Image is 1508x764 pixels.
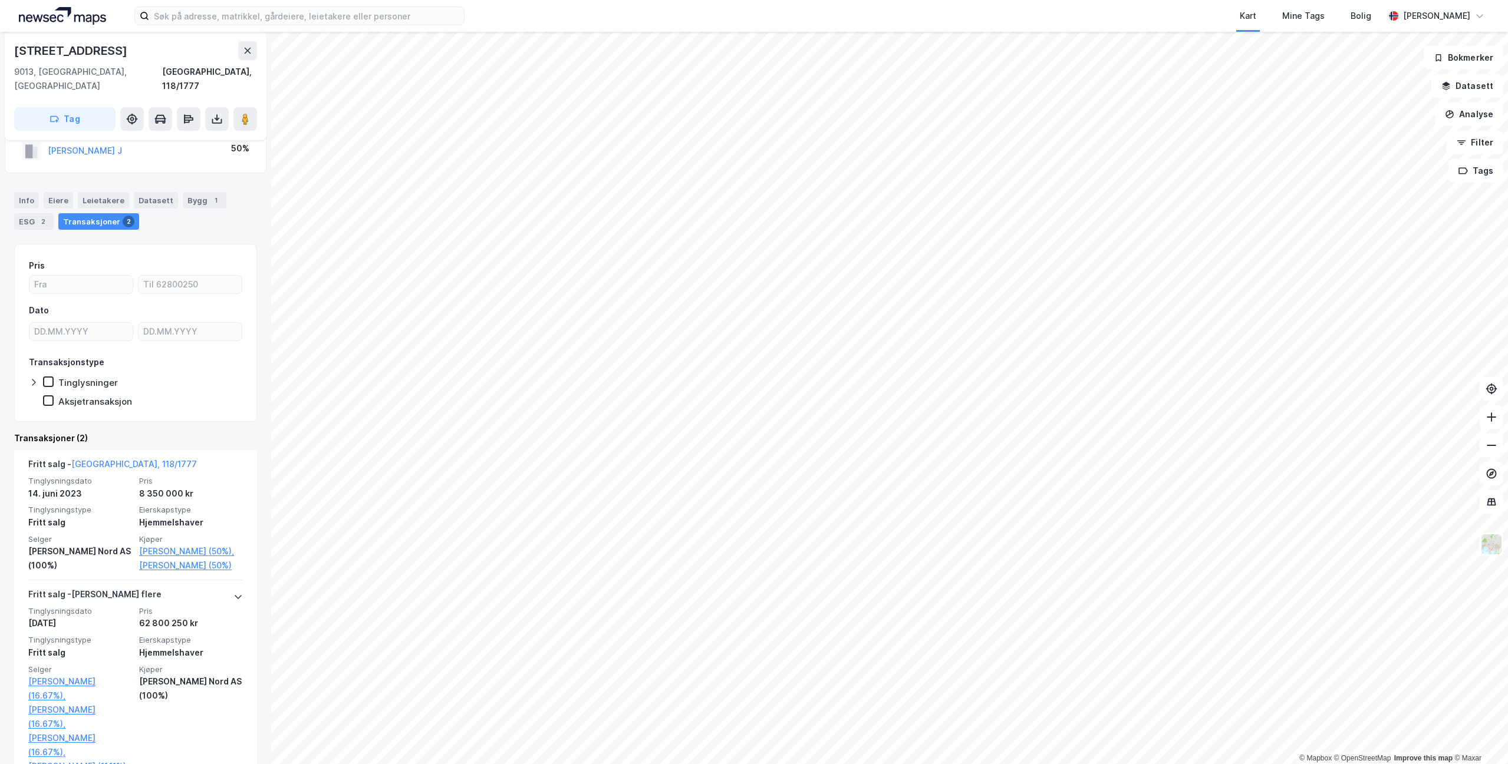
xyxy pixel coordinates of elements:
button: Analyse [1435,102,1503,126]
div: Kart [1240,9,1256,23]
div: 62 800 250 kr [139,616,243,630]
div: ESG [14,213,54,230]
span: Tinglysningstype [28,505,132,515]
span: Eierskapstype [139,505,243,515]
div: Pris [29,259,45,273]
div: 50% [231,141,249,156]
div: Aksjetransaksjon [58,396,132,407]
div: Transaksjonstype [29,355,104,369]
div: Hjemmelshaver [139,646,243,660]
span: Pris [139,606,243,616]
span: Selger [28,664,132,674]
a: Mapbox [1299,754,1332,762]
a: [PERSON_NAME] (16.67%), [28,731,132,759]
button: Tags [1448,159,1503,183]
button: Bokmerker [1424,46,1503,70]
div: Hjemmelshaver [139,515,243,530]
div: Leietakere [78,192,129,209]
a: [GEOGRAPHIC_DATA], 118/1777 [71,459,197,469]
span: Tinglysningstype [28,635,132,645]
a: [PERSON_NAME] (50%), [139,544,243,558]
span: Tinglysningsdato [28,606,132,616]
iframe: Chat Widget [1449,707,1508,764]
div: [PERSON_NAME] [1403,9,1470,23]
div: Fritt salg [28,515,132,530]
button: Tag [14,107,116,131]
div: [PERSON_NAME] Nord AS (100%) [28,544,132,573]
img: Z [1480,533,1503,555]
div: Bolig [1351,9,1371,23]
button: Datasett [1431,74,1503,98]
div: 14. juni 2023 [28,487,132,501]
div: 1 [210,194,222,206]
div: Mine Tags [1282,9,1325,23]
a: Improve this map [1394,754,1453,762]
span: Kjøper [139,664,243,674]
button: Filter [1447,131,1503,154]
a: OpenStreetMap [1334,754,1391,762]
div: Fritt salg - [PERSON_NAME] flere [28,587,162,606]
span: Tinglysningsdato [28,476,132,486]
div: [PERSON_NAME] Nord AS (100%) [139,674,243,703]
div: 2 [123,216,134,227]
div: Info [14,192,39,209]
div: Tinglysninger [58,377,118,388]
input: Til 62800250 [139,276,242,293]
div: [GEOGRAPHIC_DATA], 118/1777 [162,65,257,93]
div: Bygg [183,192,226,209]
div: [STREET_ADDRESS] [14,41,130,60]
div: [DATE] [28,616,132,630]
img: logo.a4113a55bc3d86da70a041830d287a7e.svg [19,7,106,25]
div: Transaksjoner [58,213,139,230]
input: DD.MM.YYYY [139,323,242,340]
div: Fritt salg [28,646,132,660]
div: Transaksjoner (2) [14,431,257,445]
div: 2 [37,216,49,227]
div: Dato [29,303,49,317]
input: Fra [29,276,133,293]
div: Kontrollprogram for chat [1449,707,1508,764]
div: Eiere [44,192,73,209]
div: Fritt salg - [28,457,197,476]
div: 8 350 000 kr [139,487,243,501]
span: Eierskapstype [139,635,243,645]
div: Datasett [134,192,178,209]
a: [PERSON_NAME] (16.67%), [28,674,132,703]
input: Søk på adresse, matrikkel, gårdeiere, leietakere eller personer [149,7,464,25]
input: DD.MM.YYYY [29,323,133,340]
span: Selger [28,534,132,544]
div: 9013, [GEOGRAPHIC_DATA], [GEOGRAPHIC_DATA] [14,65,162,93]
span: Kjøper [139,534,243,544]
span: Pris [139,476,243,486]
a: [PERSON_NAME] (16.67%), [28,703,132,731]
a: [PERSON_NAME] (50%) [139,558,243,573]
